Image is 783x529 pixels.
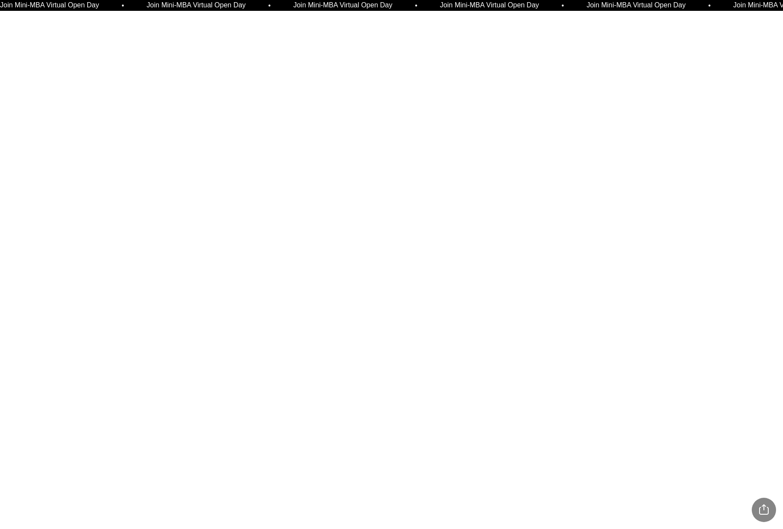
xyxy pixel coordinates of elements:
[266,2,268,9] span: •
[706,2,708,9] span: •
[412,2,415,9] span: •
[559,2,562,9] span: •
[752,498,776,522] div: Share
[119,2,122,9] span: •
